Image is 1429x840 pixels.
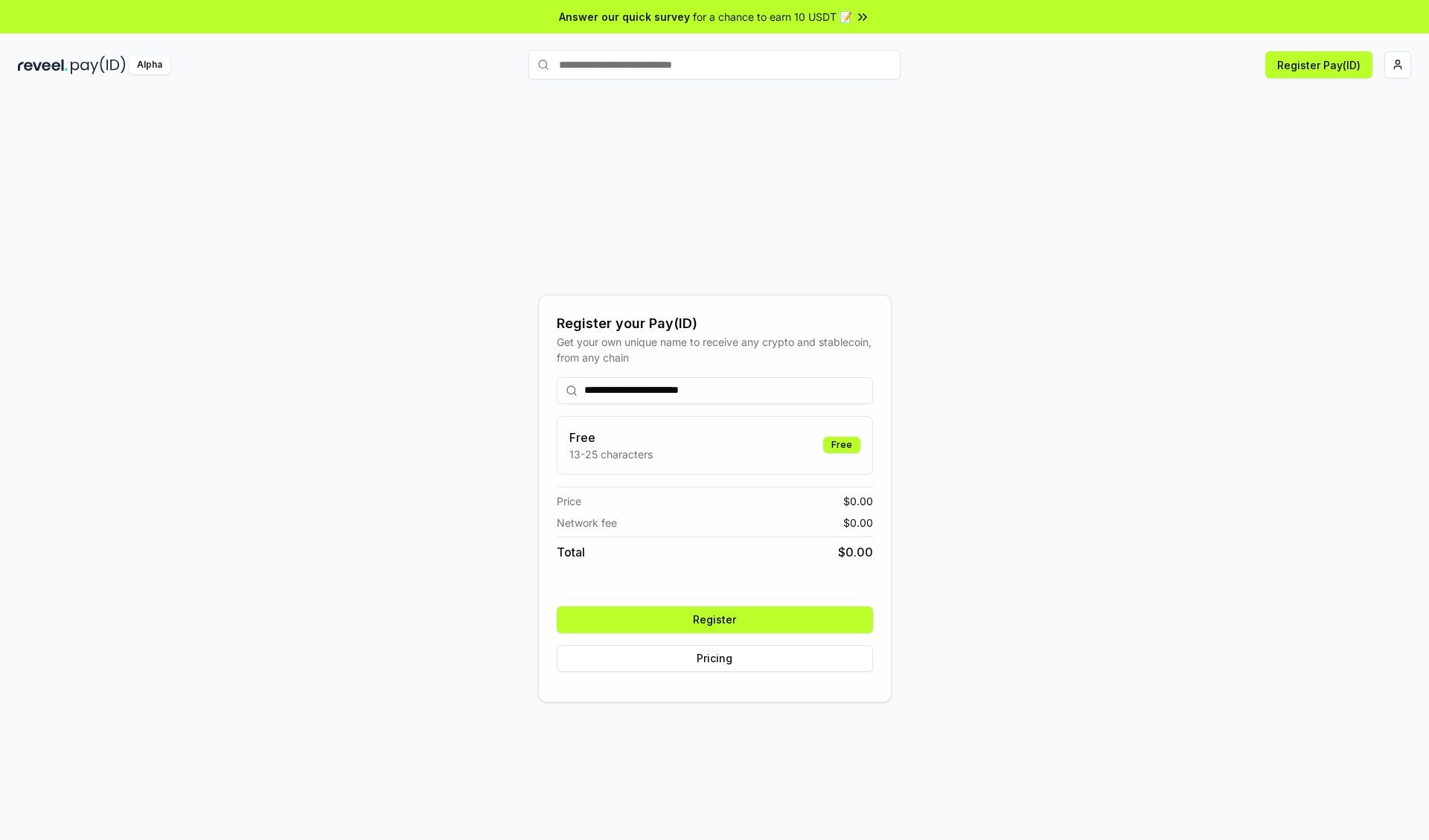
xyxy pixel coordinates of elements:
[557,334,873,365] div: Get your own unique name to receive any crypto and stablecoin, from any chain
[18,56,68,74] img: reveel_dark
[129,56,170,74] div: Alpha
[569,429,653,446] h3: Free
[843,493,873,509] span: $ 0.00
[569,446,653,462] p: 13-25 characters
[71,56,126,74] img: pay_id
[557,543,585,561] span: Total
[557,313,873,334] div: Register your Pay(ID)
[557,606,873,633] button: Register
[823,437,860,453] div: Free
[559,9,690,25] span: Answer our quick survey
[1265,51,1372,78] button: Register Pay(ID)
[693,9,852,25] span: for a chance to earn 10 USDT 📝
[557,645,873,672] button: Pricing
[557,515,617,530] span: Network fee
[838,543,873,561] span: $ 0.00
[843,515,873,530] span: $ 0.00
[557,493,581,509] span: Price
